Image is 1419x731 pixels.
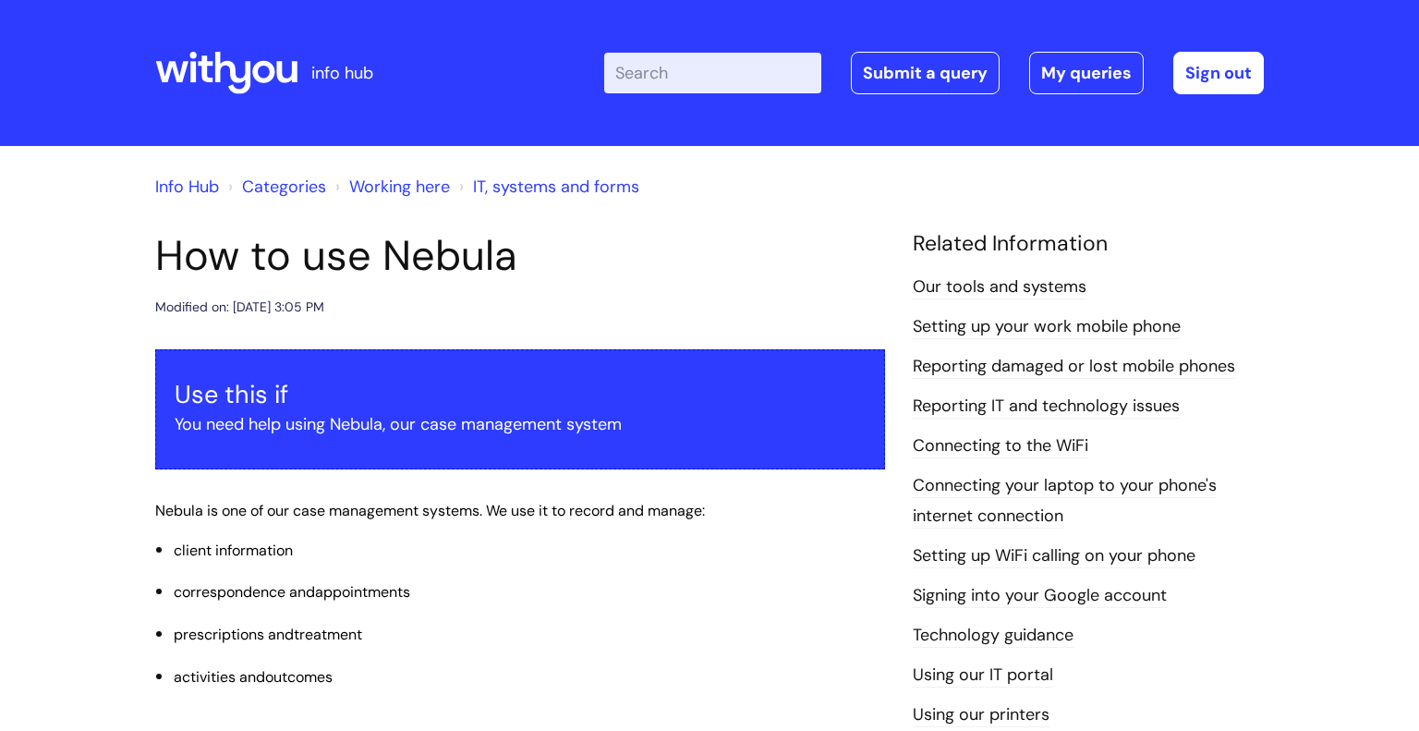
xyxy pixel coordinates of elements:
p: You need help using Nebula, our case management system [175,409,866,439]
span: outcomes [265,667,333,687]
a: Reporting IT and technology issues [913,395,1180,419]
a: Sign out [1173,52,1264,94]
a: Connecting your laptop to your phone's internet connection [913,474,1217,528]
span: Nebula is one of our case management systems. We use it to record and manage: [155,501,705,520]
a: Setting up your work mobile phone [913,315,1181,339]
a: Connecting to the WiFi [913,434,1088,458]
li: Solution home [224,172,326,201]
a: Signing into your Google account [913,584,1167,608]
li: Working here [331,172,450,201]
a: Using our printers [913,703,1049,727]
li: IT, systems and forms [455,172,639,201]
p: info hub [311,58,373,88]
h1: How to use Nebula [155,231,885,281]
h3: Use this if [175,380,866,409]
input: Search [604,53,821,93]
a: Categories [242,176,326,198]
a: Setting up WiFi calling on your phone [913,544,1195,568]
a: Using our IT portal [913,664,1053,688]
span: activities and [174,667,333,687]
div: Modified on: [DATE] 3:05 PM [155,296,324,319]
a: My queries [1029,52,1144,94]
a: Working here [349,176,450,198]
span: client information [174,541,293,560]
span: appointments [315,582,410,602]
h4: Related Information [913,231,1264,257]
a: Reporting damaged or lost mobile phones [913,355,1235,379]
span: correspondence and [174,582,410,602]
a: Technology guidance [913,624,1073,648]
div: | - [604,52,1264,94]
a: Info Hub [155,176,219,198]
span: prescriptions and [174,625,362,644]
a: Submit a query [851,52,1000,94]
span: treatment [294,625,362,644]
a: Our tools and systems [913,275,1086,299]
a: IT, systems and forms [473,176,639,198]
